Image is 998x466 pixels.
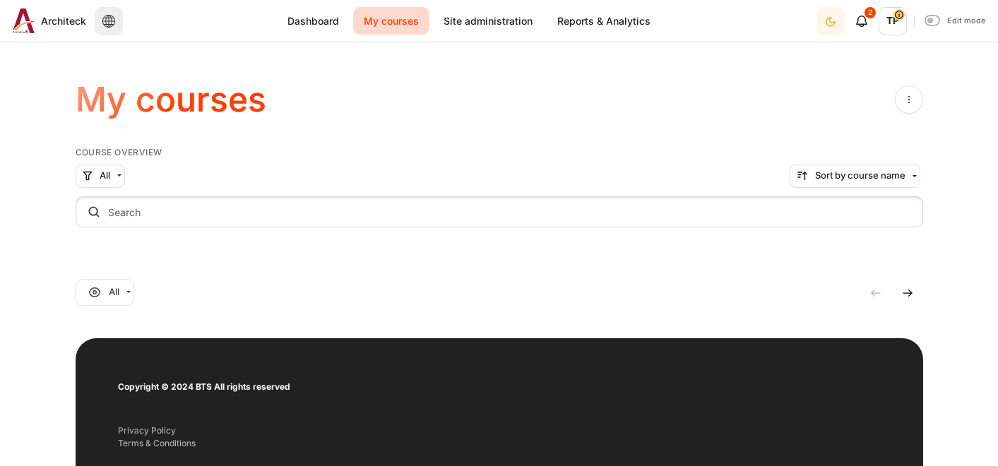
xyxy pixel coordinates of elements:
[892,280,923,305] a: Current page, page 1
[95,7,123,35] button: Languages
[76,268,134,316] div: Show
[353,7,429,35] a: My courses
[76,279,134,306] button: Show All items per page
[76,196,923,227] input: Search
[76,164,125,188] button: Grouping drop-down menu
[7,8,86,33] a: Architeck Architeck
[277,7,350,35] a: Dashboard
[879,7,907,35] a: User menu
[818,6,843,35] div: Dark Mode
[860,268,923,316] nav: Pagination navigation
[76,78,266,121] h1: My courses
[816,7,845,35] button: Light Mode Dark Mode
[815,169,905,183] span: Sort by course name
[865,7,876,18] div: 2
[118,438,196,448] a: Terms & Conditions
[891,280,923,305] li: Current page, page 1
[13,8,35,33] img: Architeck
[118,381,290,392] strong: Copyright © 2024 BTS All rights reserved
[790,164,920,188] button: Sorting drop-down menu
[547,7,661,35] a: Reports & Analytics
[118,425,176,436] a: Privacy Policy
[433,7,543,35] a: Site administration
[76,147,923,158] h5: Course overview
[879,7,907,35] span: TP
[860,280,891,305] li: Current page, page 1
[100,169,110,183] span: All
[76,164,923,230] div: Course overview controls
[41,13,86,28] span: Architeck
[848,7,876,35] div: Show notification window with 2 new notifications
